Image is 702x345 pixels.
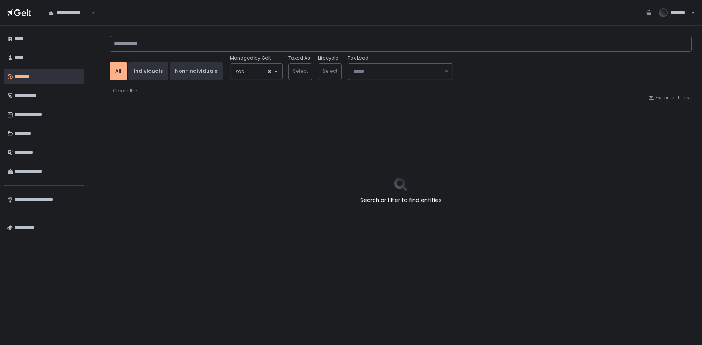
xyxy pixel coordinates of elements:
button: Non-Individuals [170,62,223,80]
div: Search for option [348,64,453,80]
div: Search for option [230,64,282,80]
label: Taxed As [288,55,310,61]
span: Select [322,68,337,74]
span: Tax Lead [348,55,369,61]
input: Search for option [90,9,91,16]
div: Clear filter [113,88,137,94]
button: Individuals [128,62,168,80]
div: Individuals [134,68,163,74]
button: Clear filter [113,87,138,95]
button: All [110,62,127,80]
div: Non-Individuals [175,68,217,74]
div: Search for option [44,5,95,20]
span: Select [293,68,308,74]
input: Search for option [244,68,267,75]
label: Lifecycle [318,55,339,61]
h2: Search or filter to find entities [360,196,442,204]
span: Yes [235,68,244,75]
button: Export all to csv [648,95,692,101]
div: All [115,68,121,74]
span: Managed by Gelt [230,55,271,61]
input: Search for option [353,68,444,75]
button: Clear Selected [268,70,271,73]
